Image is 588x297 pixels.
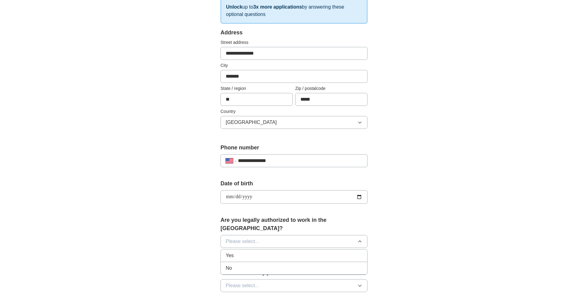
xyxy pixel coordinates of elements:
[221,235,367,248] button: Please select...
[295,85,367,92] label: Zip / postalcode
[221,108,367,115] label: Country
[221,85,293,92] label: State / region
[221,179,367,188] label: Date of birth
[221,116,367,129] button: [GEOGRAPHIC_DATA]
[226,238,259,245] span: Please select...
[253,4,302,10] strong: 3x more applications
[226,119,277,126] span: [GEOGRAPHIC_DATA]
[226,282,259,289] span: Please select...
[221,29,367,37] div: Address
[221,62,367,69] label: City
[226,252,234,259] span: Yes
[221,39,367,46] label: Street address
[221,279,367,292] button: Please select...
[221,216,367,233] label: Are you legally authorized to work in the [GEOGRAPHIC_DATA]?
[221,144,367,152] label: Phone number
[226,4,242,10] strong: Unlock
[226,264,232,272] span: No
